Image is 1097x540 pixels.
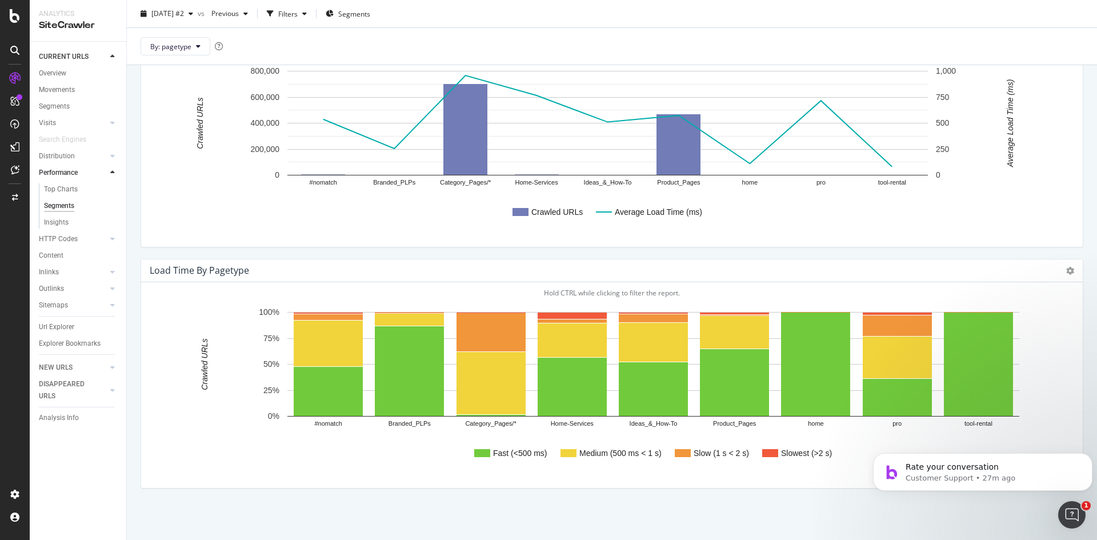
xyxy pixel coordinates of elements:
img: Profile image for Anne [122,18,145,41]
div: HTTP Codes [39,233,78,245]
button: Segments [321,5,375,23]
span: Previous [207,9,239,18]
div: Filters [278,9,298,18]
div: Inlinks [39,266,59,278]
span: Home [15,385,41,393]
text: Average Load Time (ms) [1006,79,1015,168]
span: Help [191,385,209,393]
text: 75% [263,334,279,343]
text: Slowest (>2 s) [781,449,832,458]
text: Slow (1 s < 2 s) [694,449,749,458]
text: 0% [268,411,279,421]
text: 200,000 [250,145,279,154]
button: [DATE] #2 [136,5,198,23]
div: Url Explorer [39,321,74,333]
h4: Load Time by pagetype [150,263,249,278]
text: pro [816,179,826,186]
text: tool-rental [878,179,906,186]
text: Product_Pages [713,420,756,427]
text: Crawled URLs [531,207,583,217]
div: Analytics [39,9,117,19]
text: pro [892,420,902,427]
a: Movements [39,84,118,96]
a: Explorer Bookmarks [39,338,118,350]
text: 400,000 [250,118,279,127]
div: AI Agent and team can help [23,241,191,253]
i: Options [1066,267,1074,275]
div: Profile image for AnneRate your conversation[PERSON_NAME]•27m ago [12,171,217,213]
text: home [742,179,758,186]
img: logo [23,22,77,40]
p: How can we help? [23,120,206,139]
a: Performance [39,167,107,179]
span: Segments [338,9,370,18]
text: #nomatch [314,420,342,427]
div: Content [39,250,63,262]
h2: Education [23,317,205,329]
a: HTTP Codes [39,233,107,245]
text: home [808,420,824,427]
a: Visits [39,117,107,129]
a: Content [39,250,118,262]
text: 0 [936,170,940,179]
div: Insights [44,217,69,229]
a: NEW URLS [39,362,107,374]
text: 600,000 [250,93,279,102]
div: Outlinks [39,283,64,295]
div: SiteCrawler [39,19,117,32]
text: 100% [259,307,279,317]
span: Messages [66,385,106,393]
a: Sitemaps [39,299,107,311]
div: • 27m ago [119,192,159,204]
text: Category_Pages/* [440,179,491,186]
span: 1 [1082,501,1091,510]
text: #nomatch [310,179,337,186]
div: Top Charts [44,183,78,195]
div: Recent messageProfile image for AnneRate your conversation[PERSON_NAME]•27m ago [11,154,217,214]
div: Search Engines [39,134,86,146]
div: Explorer Bookmarks [39,338,101,350]
span: Tickets [129,385,157,393]
div: Recent message [23,163,205,175]
span: 2025 Aug. 21st #2 [151,9,184,18]
button: Help [171,357,229,402]
span: By: pagetype [150,41,191,51]
div: Segments [44,200,74,212]
div: Performance [39,167,78,179]
a: Segments [44,200,118,212]
div: Visits [39,117,56,129]
img: Profile image for Anne [23,181,46,203]
div: Movements [39,84,75,96]
svg: A chart. [150,59,1065,238]
text: Crawled URLs [200,338,209,390]
a: CURRENT URLS [39,51,107,63]
text: 0 [275,170,279,179]
button: Filters [262,5,311,23]
a: DISAPPEARED URLS [39,378,107,402]
text: Category_Pages/* [465,420,517,427]
div: DISAPPEARED URLS [39,378,97,402]
button: Messages [57,357,114,402]
span: vs [198,9,207,18]
text: Medium (500 ms < 1 s) [579,449,662,458]
div: Analysis Info [39,412,79,424]
div: CURRENT URLS [39,51,89,63]
div: A chart. [150,301,1065,479]
a: Outlinks [39,283,107,295]
text: Branded_PLPs [389,420,431,427]
a: Distribution [39,150,107,162]
span: Rate your conversation [51,181,156,190]
iframe: Intercom notifications message [868,429,1097,509]
div: Close [197,18,217,39]
text: Branded_PLPs [373,179,415,186]
text: 800,000 [250,66,279,75]
button: Search for help [17,274,212,297]
text: Product_Pages [657,179,700,186]
a: Segments [39,101,118,113]
img: Profile image for Gabriella [144,18,167,41]
text: 1,000 [936,66,956,75]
